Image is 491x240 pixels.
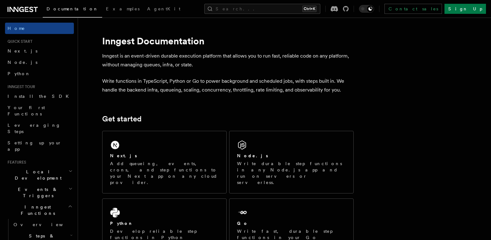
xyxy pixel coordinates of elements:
a: AgentKit [143,2,184,17]
kbd: Ctrl+K [302,6,317,12]
button: Search...Ctrl+K [204,4,320,14]
span: Documentation [47,6,98,11]
button: Events & Triggers [5,184,74,201]
span: Install the SDK [8,94,73,99]
h2: Node.js [237,153,268,159]
a: Overview [11,219,74,230]
button: Inngest Functions [5,201,74,219]
a: Node.jsWrite durable step functions in any Node.js app and run on servers or serverless. [229,131,354,193]
span: Node.js [8,60,37,65]
h2: Python [110,220,133,226]
a: Python [5,68,74,79]
a: Sign Up [444,4,486,14]
span: Local Development [5,169,69,181]
h2: Next.js [110,153,137,159]
p: Write functions in TypeScript, Python or Go to power background and scheduled jobs, with steps bu... [102,77,354,94]
span: Your first Functions [8,105,45,116]
span: Setting up your app [8,140,62,152]
span: Leveraging Steps [8,123,61,134]
a: Contact sales [384,4,442,14]
a: Your first Functions [5,102,74,120]
a: Examples [102,2,143,17]
span: Events & Triggers [5,186,69,199]
span: Examples [106,6,140,11]
p: Write durable step functions in any Node.js app and run on servers or serverless. [237,160,346,186]
p: Add queueing, events, crons, and step functions to your Next app on any cloud provider. [110,160,219,186]
a: Node.js [5,57,74,68]
a: Next.jsAdd queueing, events, crons, and step functions to your Next app on any cloud provider. [102,131,227,193]
span: Home [8,25,25,31]
a: Documentation [43,2,102,18]
a: Setting up your app [5,137,74,155]
span: Quick start [5,39,32,44]
span: AgentKit [147,6,180,11]
p: Inngest is an event-driven durable execution platform that allows you to run fast, reliable code ... [102,52,354,69]
span: Inngest Functions [5,204,68,216]
span: Features [5,160,26,165]
h1: Inngest Documentation [102,35,354,47]
h2: Go [237,220,248,226]
a: Home [5,23,74,34]
button: Local Development [5,166,74,184]
span: Inngest tour [5,84,35,89]
a: Install the SDK [5,91,74,102]
span: Next.js [8,48,37,53]
span: Overview [14,222,78,227]
span: Python [8,71,30,76]
a: Next.js [5,45,74,57]
a: Get started [102,114,141,123]
a: Leveraging Steps [5,120,74,137]
button: Toggle dark mode [359,5,374,13]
